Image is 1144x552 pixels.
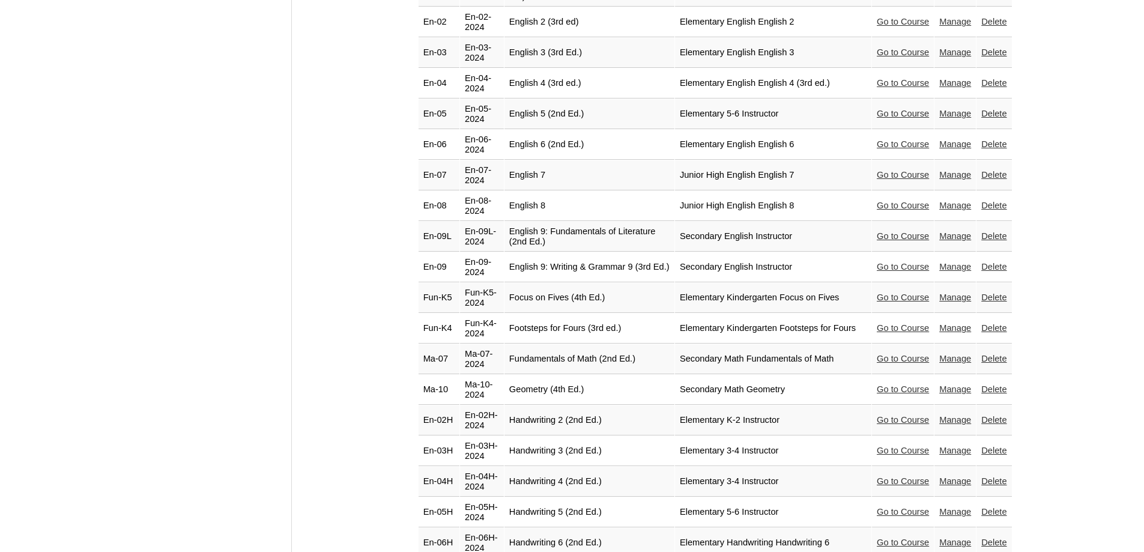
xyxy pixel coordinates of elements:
td: En-07 [419,160,459,190]
a: Go to Course [877,262,929,271]
td: En-04 [419,68,459,99]
td: Elementary 3-4 Instructor [675,467,871,497]
td: En-09-2024 [460,252,504,282]
a: Manage [939,139,971,149]
td: Elementary K-2 Instructor [675,405,871,435]
td: Junior High English English 8 [675,191,871,221]
td: Elementary English English 3 [675,38,871,68]
td: Elementary 3-4 Instructor [675,436,871,466]
a: Manage [939,17,971,26]
a: Delete [981,170,1006,180]
a: Go to Course [877,170,929,180]
td: Ma-10-2024 [460,375,504,405]
td: En-02 [419,7,459,37]
a: Go to Course [877,109,929,118]
td: Ma-07 [419,344,459,374]
a: Go to Course [877,507,929,517]
td: Handwriting 2 (2nd Ed.) [504,405,674,435]
td: En-06-2024 [460,130,504,160]
a: Delete [981,201,1006,210]
a: Delete [981,476,1006,486]
td: Handwriting 4 (2nd Ed.) [504,467,674,497]
td: Secondary Math Geometry [675,375,871,405]
a: Delete [981,17,1006,26]
a: Delete [981,507,1006,517]
a: Manage [939,109,971,118]
a: Go to Course [877,415,929,425]
td: Elementary English English 4 (3rd ed.) [675,68,871,99]
a: Delete [981,446,1006,455]
td: En-06 [419,130,459,160]
td: English 4 (3rd ed.) [504,68,674,99]
td: Junior High English English 7 [675,160,871,190]
td: English 7 [504,160,674,190]
td: En-04H-2024 [460,467,504,497]
td: Elementary English English 2 [675,7,871,37]
td: Elementary Kindergarten Focus on Fives [675,283,871,313]
a: Go to Course [877,47,929,57]
td: English 9: Writing & Grammar 9 (3rd Ed.) [504,252,674,282]
a: Delete [981,47,1006,57]
td: En-03-2024 [460,38,504,68]
a: Go to Course [877,446,929,455]
td: En-09 [419,252,459,282]
a: Manage [939,231,971,241]
td: En-04-2024 [460,68,504,99]
td: English 5 (2nd Ed.) [504,99,674,129]
a: Delete [981,354,1006,363]
a: Go to Course [877,323,929,333]
a: Delete [981,262,1006,271]
td: En-04H [419,467,459,497]
a: Delete [981,109,1006,118]
td: English 3 (3rd Ed.) [504,38,674,68]
td: Handwriting 3 (2nd Ed.) [504,436,674,466]
td: Elementary English English 6 [675,130,871,160]
td: Elementary 5-6 Instructor [675,497,871,527]
td: Ma-10 [419,375,459,405]
a: Delete [981,538,1006,547]
td: Secondary English Instructor [675,252,871,282]
td: En-05H-2024 [460,497,504,527]
td: Secondary English Instructor [675,222,871,252]
a: Delete [981,415,1006,425]
a: Go to Course [877,17,929,26]
td: English 8 [504,191,674,221]
td: Elementary Kindergarten Footsteps for Fours [675,314,871,344]
a: Manage [939,323,971,333]
td: Fun-K4-2024 [460,314,504,344]
a: Manage [939,538,971,547]
td: Elementary 5-6 Instructor [675,99,871,129]
a: Delete [981,231,1006,241]
a: Manage [939,293,971,302]
a: Delete [981,323,1006,333]
td: En-05-2024 [460,99,504,129]
td: En-05H [419,497,459,527]
a: Go to Course [877,201,929,210]
a: Go to Course [877,476,929,486]
a: Manage [939,354,971,363]
a: Manage [939,201,971,210]
td: En-09L-2024 [460,222,504,252]
a: Delete [981,293,1006,302]
td: En-03 [419,38,459,68]
a: Delete [981,139,1006,149]
td: Secondary Math Fundamentals of Math [675,344,871,374]
a: Go to Course [877,354,929,363]
td: En-07-2024 [460,160,504,190]
a: Manage [939,415,971,425]
a: Manage [939,507,971,517]
a: Manage [939,446,971,455]
td: Fun-K5 [419,283,459,313]
a: Manage [939,47,971,57]
a: Go to Course [877,78,929,88]
td: En-03H-2024 [460,436,504,466]
td: English 2 (3rd ed) [504,7,674,37]
td: En-02H-2024 [460,405,504,435]
td: Handwriting 5 (2nd Ed.) [504,497,674,527]
a: Delete [981,384,1006,394]
td: Ma-07-2024 [460,344,504,374]
td: En-08 [419,191,459,221]
td: Fun-K4 [419,314,459,344]
a: Go to Course [877,384,929,394]
td: En-03H [419,436,459,466]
